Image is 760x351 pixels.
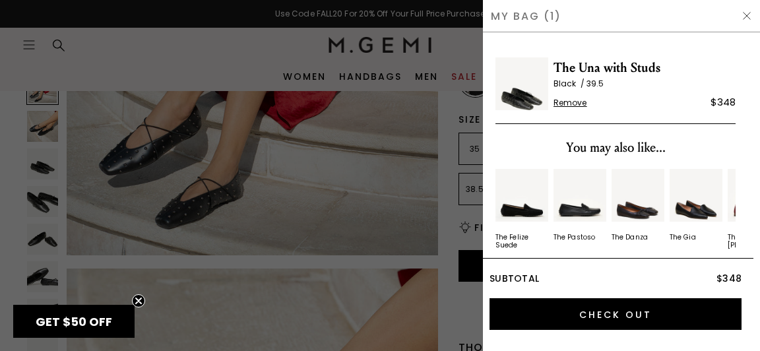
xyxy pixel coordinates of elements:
[554,78,586,89] span: Black
[554,169,606,241] a: The Pastoso
[716,272,742,285] span: $348
[495,234,548,249] div: The Felize Suede
[742,11,752,21] img: Hide Drawer
[670,169,722,222] img: v_11763_02_Hover_New_TheGia_Black_Leather_290x387_crop_center.jpg
[13,305,135,338] div: GET $50 OFFClose teaser
[612,234,648,241] div: The Danza
[670,234,696,241] div: The Gia
[132,294,145,307] button: Close teaser
[670,169,722,249] div: 4 / 10
[36,313,112,330] span: GET $50 OFF
[495,137,736,158] div: You may also like...
[670,169,722,241] a: The Gia
[554,169,606,249] div: 2 / 10
[495,169,548,249] a: The Felize Suede
[554,98,587,108] span: Remove
[612,169,664,241] a: The Danza
[495,57,548,110] img: The Una with Studs
[495,169,548,222] img: v_05707_01_Main_New_TheFelize_Black_Suede_8c9aec45-d7d9-47c9-aceb-01c79bb6df27_290x387_crop_cente...
[495,169,548,249] div: 1 / 10
[554,57,736,79] span: The Una with Studs
[490,272,539,285] span: Subtotal
[586,78,604,89] span: 39.5
[490,298,742,330] input: Check Out
[612,169,664,249] div: 3 / 10
[711,94,736,110] div: $348
[554,169,606,222] img: v_11573_01_Main_New_ThePastoso_Black_Leather_290x387_crop_center.jpg
[612,169,664,222] img: v_11364_02_HOVER_NEW_THEDANZA_BLACK_LEATHER_290x387_crop_center.jpg
[554,234,595,241] div: The Pastoso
